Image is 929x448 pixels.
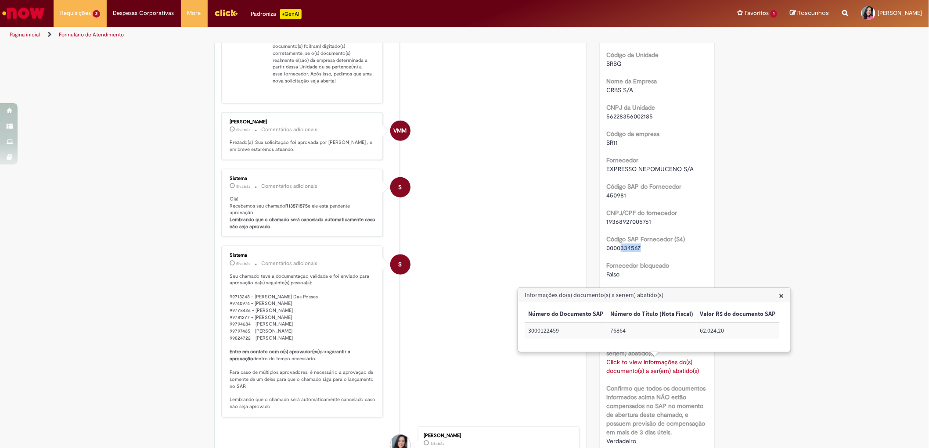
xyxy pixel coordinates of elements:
p: Prezado(a), Sua solicitação foi aprovada por [PERSON_NAME] , e em breve estaremos atuando. [230,139,376,153]
td: Número do Documento SAP: 3000122459 [525,323,607,339]
div: Victor Maciel Mayrinck Mello [390,121,410,141]
div: System [390,177,410,197]
div: [PERSON_NAME] [424,434,570,439]
b: Código da empresa [607,130,660,138]
div: Informações do(s) documento(s) a ser(em) abatido(s) [518,287,791,352]
span: 19368927005761 [607,218,652,226]
span: Favoritos [745,9,769,18]
b: Código da Unidade [607,51,659,59]
b: Confirmo que todos os documentos informados acima NÃO estão compensados no SAP no momento de aber... [607,384,706,436]
b: R13571575 [285,203,308,209]
div: System [390,254,410,275]
span: 5h atrás [236,261,250,266]
p: Olá! Recebemos seu chamado e ele esta pendente aprovação. [230,196,376,230]
b: CNPJ da Unidade [607,104,655,111]
a: Click to view Informações do(s) documento(s) a ser(em) abatido(s) [607,358,699,375]
span: Rascunhos [798,9,829,17]
span: S [399,177,402,198]
span: More [187,9,201,18]
b: Informações do(s) documento(s) a ser(em) abatido(s) [607,340,700,357]
b: garantir a aprovação [230,348,352,362]
span: × [779,290,784,301]
h3: Informações do(s) documento(s) a ser(em) abatido(s) [519,288,790,302]
button: Close [779,291,784,300]
span: S [399,254,402,275]
small: Comentários adicionais [261,260,317,267]
span: 0000334567 [607,244,641,252]
td: Número do Título (Nota Fiscal): 76864 [607,323,697,339]
span: 56228356002185 [607,112,653,120]
span: BR11 [607,139,618,147]
ul: Trilhas de página [7,27,613,43]
time: 29/09/2025 11:20:52 [236,127,250,133]
span: EXPRESSO NEPOMUCENO S/A [607,165,694,173]
span: 3d atrás [431,441,445,447]
b: Entre em contato com o(s) aprovador(es) [230,348,320,355]
span: BRBG [607,60,622,68]
b: CNPJ/CPF do fornecedor [607,209,677,217]
span: 5h atrás [236,184,250,189]
span: 2 [93,10,100,18]
span: Requisições [60,9,91,18]
td: Valor R$ do documento SAP: 62.024,20 [697,323,779,339]
b: Lembrando que o chamado será cancelado automaticamente caso não seja aprovado. [230,216,377,230]
span: Falso [607,270,620,278]
span: Verdadeiro [607,437,637,445]
div: Sistema [230,176,376,181]
div: [PERSON_NAME] [230,119,376,125]
b: Código SAP Fornecedor (S4) [607,235,685,243]
a: Formulário de Atendimento [59,31,124,38]
img: ServiceNow [1,4,46,22]
span: VMM [394,120,407,141]
small: Comentários adicionais [261,126,317,133]
span: 1 [771,10,777,18]
b: Fornecedor [607,156,639,164]
b: Nome da Empresa [607,77,657,85]
th: Valor R$ do documento SAP [697,306,779,323]
div: Padroniza [251,9,302,19]
th: Número do Título (Nota Fiscal) [607,306,697,323]
img: click_logo_yellow_360x200.png [214,6,238,19]
time: 29/09/2025 10:51:30 [236,184,250,189]
b: Código SAP do Fornecedor [607,183,682,190]
p: +GenAi [280,9,302,19]
th: Número do Documento SAP [525,306,607,323]
span: CRBS S/A [607,86,634,94]
b: Fornecedor bloqueado [607,262,670,269]
span: 450981 [607,191,627,199]
small: Comentários adicionais [261,183,317,190]
time: 26/09/2025 16:24:57 [431,441,445,447]
time: 29/09/2025 10:51:22 [236,261,250,266]
span: Despesas Corporativas [113,9,174,18]
a: Página inicial [10,31,40,38]
div: Sistema [230,253,376,258]
span: [PERSON_NAME] [878,9,922,17]
a: Rascunhos [790,9,829,18]
p: Seu chamado teve a documentação validada e foi enviado para aprovação da(s) seguinte(s) pessoa(s)... [230,273,376,411]
span: 5h atrás [236,127,250,133]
